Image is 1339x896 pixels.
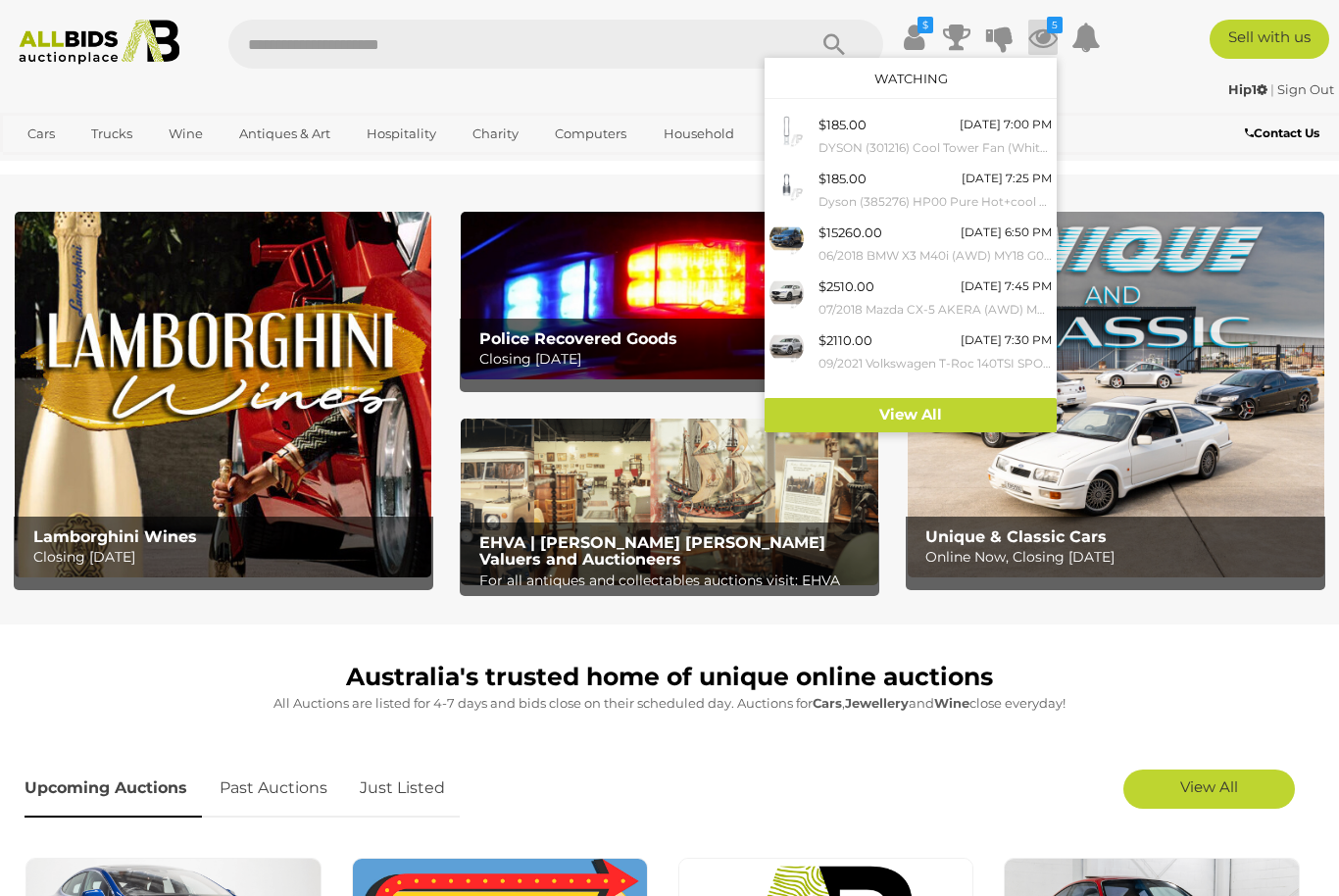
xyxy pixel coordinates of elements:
[1228,81,1270,97] a: Hip1
[818,353,1052,374] small: 09/2021 Volkswagen T-Roc 140TSI SPORT (AWD) A1 MY21 4D Wagon White Silver Metallic Turbo 2.0L
[1245,123,1324,144] a: Contact Us
[769,222,804,256] img: 54939-1a_ex.jpg
[818,245,1052,267] small: 06/2018 BMW X3 M40i (AWD) MY18 G01 4d Wagon Phytonic Blue Metallic Turbo 3.0L
[874,71,948,86] a: Watching
[818,117,867,132] span: $185.00
[1047,17,1063,33] i: 5
[769,168,804,202] img: 54749-27a.jpeg
[818,332,872,348] span: $2110.00
[769,275,804,310] img: 55056-1a_ex.jpg
[765,217,1057,271] a: $15260.00 [DATE] 6:50 PM 06/2018 BMW X3 M40i (AWD) MY18 G01 4d Wagon Phytonic Blue Metallic Turbo...
[91,150,256,182] a: [GEOGRAPHIC_DATA]
[1028,20,1058,55] a: 5
[765,109,1057,163] a: $185.00 [DATE] 7:00 PM DYSON (301216) Cool Tower Fan (White/silver) - ORP $499 (Includes 1 Year W...
[156,118,216,150] a: Wine
[917,17,933,33] i: $
[1245,125,1319,140] b: Contact Us
[818,299,1052,321] small: 07/2018 Mazda CX-5 AKERA (AWD) MY18 (KF SERIES 2) 4D Wagon Snowflake [PERSON_NAME] Turbo Diesel 2.2L
[818,171,867,186] span: $185.00
[765,271,1057,324] a: $2510.00 [DATE] 7:45 PM 07/2018 Mazda CX-5 AKERA (AWD) MY18 (KF SERIES 2) 4D Wagon Snowflake [PER...
[78,118,145,150] a: Trucks
[765,398,1057,432] a: View All
[818,224,882,240] span: $15260.00
[818,137,1052,159] small: DYSON (301216) Cool Tower Fan (White/silver) - ORP $499 (Includes 1 Year Warranty From Dyson)
[961,329,1052,351] div: [DATE] 7:30 PM
[961,275,1052,297] div: [DATE] 7:45 PM
[899,20,928,55] a: $
[765,163,1057,217] a: $185.00 [DATE] 7:25 PM Dyson (385276) HP00 Pure Hot+cool Fan Heater White/Silver - ORP $749 (Incl...
[769,114,804,148] img: 54749-2a.jpeg
[769,329,804,364] img: 55031-1a_ex.jpg
[10,20,188,65] img: Allbids.com.au
[758,118,845,150] a: Industrial
[785,20,883,69] button: Search
[818,191,1052,213] small: Dyson (385276) HP00 Pure Hot+cool Fan Heater White/Silver - ORP $749 (Includes 1 Year Warranty Fr...
[960,114,1052,135] div: [DATE] 7:00 PM
[651,118,747,150] a: Household
[1270,81,1274,97] span: |
[542,118,639,150] a: Computers
[1277,81,1334,97] a: Sign Out
[354,118,449,150] a: Hospitality
[765,324,1057,378] a: $2110.00 [DATE] 7:30 PM 09/2021 Volkswagen T-Roc 140TSI SPORT (AWD) A1 MY21 4D Wagon White Silver...
[1228,81,1267,97] strong: Hip1
[961,222,1052,243] div: [DATE] 6:50 PM
[15,150,80,182] a: Sports
[460,118,531,150] a: Charity
[15,118,68,150] a: Cars
[818,278,874,294] span: $2510.00
[226,118,343,150] a: Antiques & Art
[1210,20,1329,59] a: Sell with us
[962,168,1052,189] div: [DATE] 7:25 PM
